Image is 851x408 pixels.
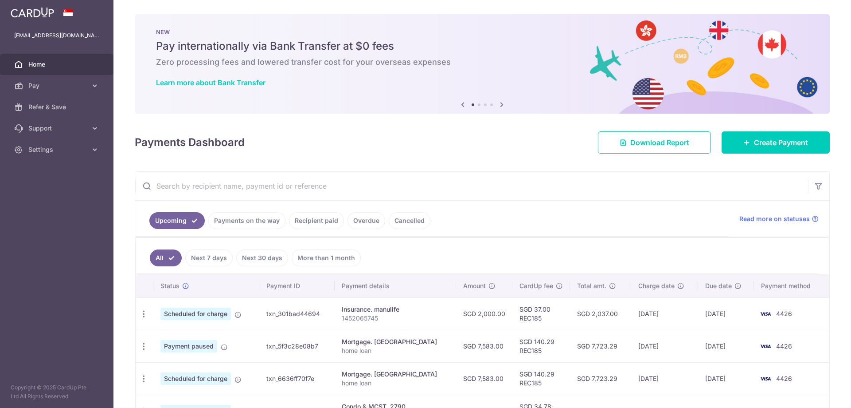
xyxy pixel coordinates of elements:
[342,337,449,346] div: Mortgage. [GEOGRAPHIC_DATA]
[705,281,732,290] span: Due date
[347,212,385,229] a: Overdue
[630,137,689,148] span: Download Report
[456,362,512,395] td: SGD 7,583.00
[570,297,631,330] td: SGD 2,037.00
[259,330,335,362] td: txn_5f3c28e08b7
[259,274,335,297] th: Payment ID
[11,7,54,18] img: CardUp
[776,310,792,317] span: 4426
[160,281,180,290] span: Status
[577,281,606,290] span: Total amt.
[638,281,675,290] span: Charge date
[631,330,698,362] td: [DATE]
[259,362,335,395] td: txn_6636ff70f7e
[389,212,430,229] a: Cancelled
[631,297,698,330] td: [DATE]
[512,330,570,362] td: SGD 140.29 REC185
[156,28,808,36] p: NEW
[335,274,456,297] th: Payment details
[757,373,774,384] img: Bank Card
[342,314,449,323] p: 1452065745
[598,131,711,154] a: Download Report
[156,39,808,53] h5: Pay internationally via Bank Transfer at $0 fees
[739,214,819,223] a: Read more on statuses
[754,274,829,297] th: Payment method
[631,362,698,395] td: [DATE]
[14,31,99,40] p: [EMAIL_ADDRESS][DOMAIN_NAME]
[185,250,233,266] a: Next 7 days
[456,330,512,362] td: SGD 7,583.00
[776,342,792,350] span: 4426
[160,308,231,320] span: Scheduled for charge
[698,330,754,362] td: [DATE]
[342,370,449,379] div: Mortgage. [GEOGRAPHIC_DATA]
[135,172,808,200] input: Search by recipient name, payment id or reference
[754,137,808,148] span: Create Payment
[463,281,486,290] span: Amount
[570,362,631,395] td: SGD 7,723.29
[236,250,288,266] a: Next 30 days
[757,309,774,319] img: Bank Card
[208,212,285,229] a: Payments on the way
[28,81,87,90] span: Pay
[289,212,344,229] a: Recipient paid
[570,330,631,362] td: SGD 7,723.29
[342,379,449,388] p: home loan
[149,212,205,229] a: Upcoming
[512,362,570,395] td: SGD 140.29 REC185
[519,281,553,290] span: CardUp fee
[160,340,217,353] span: Payment paused
[28,124,87,133] span: Support
[259,297,335,330] td: txn_301bad44694
[757,341,774,352] img: Bank Card
[160,372,231,385] span: Scheduled for charge
[135,135,245,151] h4: Payments Dashboard
[150,250,182,266] a: All
[698,297,754,330] td: [DATE]
[342,346,449,355] p: home loan
[739,214,810,223] span: Read more on statuses
[135,14,830,114] img: Bank transfer banner
[28,145,87,154] span: Settings
[698,362,754,395] td: [DATE]
[722,131,830,154] a: Create Payment
[342,305,449,314] div: Insurance. manulife
[28,60,87,69] span: Home
[156,78,265,87] a: Learn more about Bank Transfer
[776,375,792,382] span: 4426
[796,381,842,404] iframe: 打开一个小组件，您可以在其中找到更多信息
[512,297,570,330] td: SGD 37.00 REC185
[456,297,512,330] td: SGD 2,000.00
[28,103,87,111] span: Refer & Save
[156,57,808,67] h6: Zero processing fees and lowered transfer cost for your overseas expenses
[292,250,361,266] a: More than 1 month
